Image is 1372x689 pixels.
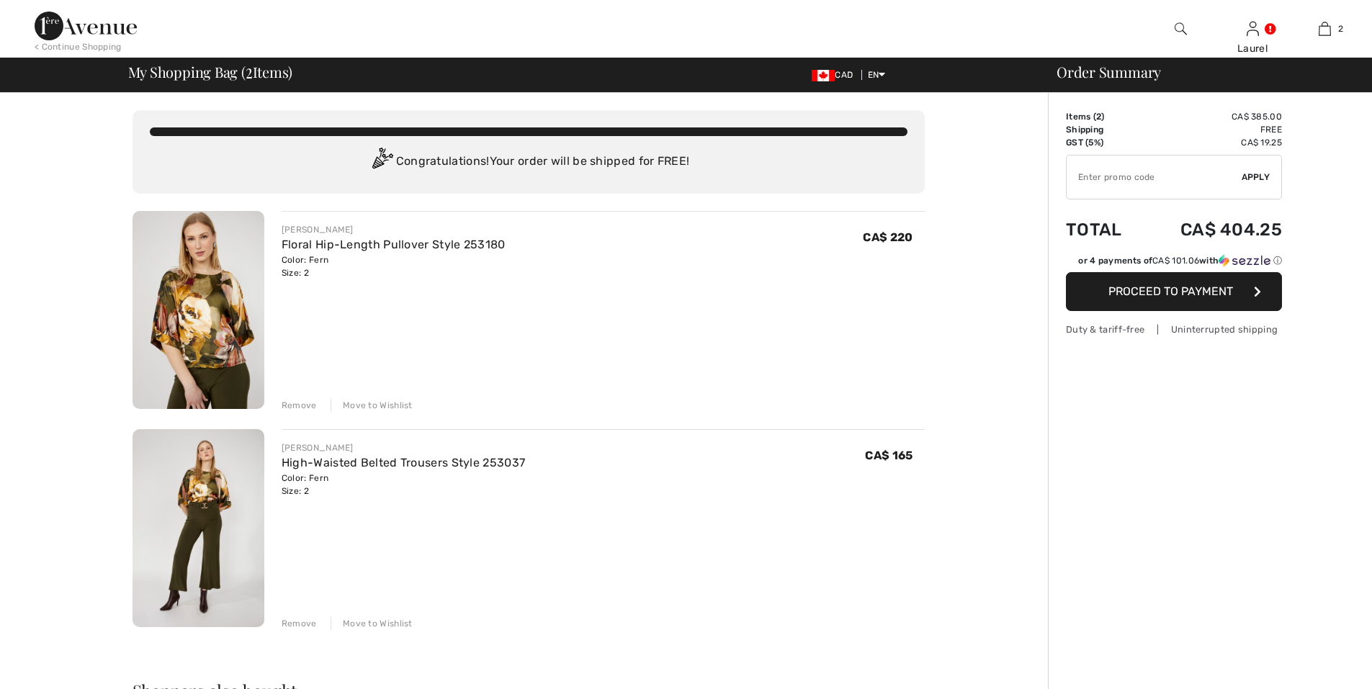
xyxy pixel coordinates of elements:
div: Move to Wishlist [331,399,413,412]
span: Proceed to Payment [1108,284,1233,298]
div: Color: Fern Size: 2 [282,253,506,279]
div: or 4 payments ofCA$ 101.06withSezzle Click to learn more about Sezzle [1066,254,1282,272]
img: Sezzle [1219,254,1270,267]
span: CAD [812,70,858,80]
td: Free [1142,123,1282,136]
img: Floral Hip-Length Pullover Style 253180 [133,211,264,409]
img: Congratulation2.svg [367,148,396,176]
input: Promo code [1067,156,1242,199]
div: Duty & tariff-free | Uninterrupted shipping [1066,323,1282,336]
span: Apply [1242,171,1270,184]
span: CA$ 220 [863,230,913,244]
span: 2 [246,61,253,80]
td: CA$ 19.25 [1142,136,1282,149]
span: 2 [1096,112,1101,122]
img: Canadian Dollar [812,70,835,81]
td: CA$ 385.00 [1142,110,1282,123]
span: My Shopping Bag ( Items) [128,65,293,79]
div: Color: Fern Size: 2 [282,472,525,497]
img: search the website [1175,20,1187,37]
div: Order Summary [1039,65,1363,79]
a: 2 [1289,20,1360,37]
div: Congratulations! Your order will be shipped for FREE! [150,148,907,176]
span: CA$ 165 [865,449,913,462]
span: EN [868,70,886,80]
td: Items ( ) [1066,110,1142,123]
span: 2 [1338,22,1343,35]
img: 1ère Avenue [35,12,137,40]
button: Proceed to Payment [1066,272,1282,311]
td: Total [1066,205,1142,254]
div: Laurel [1217,41,1288,56]
a: High-Waisted Belted Trousers Style 253037 [282,456,525,469]
div: < Continue Shopping [35,40,122,53]
a: Floral Hip-Length Pullover Style 253180 [282,238,506,251]
div: [PERSON_NAME] [282,223,506,236]
img: My Bag [1319,20,1331,37]
div: [PERSON_NAME] [282,441,525,454]
td: Shipping [1066,123,1142,136]
img: High-Waisted Belted Trousers Style 253037 [133,429,264,627]
img: My Info [1247,20,1259,37]
a: Sign In [1247,22,1259,35]
td: GST (5%) [1066,136,1142,149]
div: Remove [282,617,317,630]
span: CA$ 101.06 [1152,256,1199,266]
div: Remove [282,399,317,412]
div: Move to Wishlist [331,617,413,630]
td: CA$ 404.25 [1142,205,1282,254]
div: or 4 payments of with [1078,254,1282,267]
